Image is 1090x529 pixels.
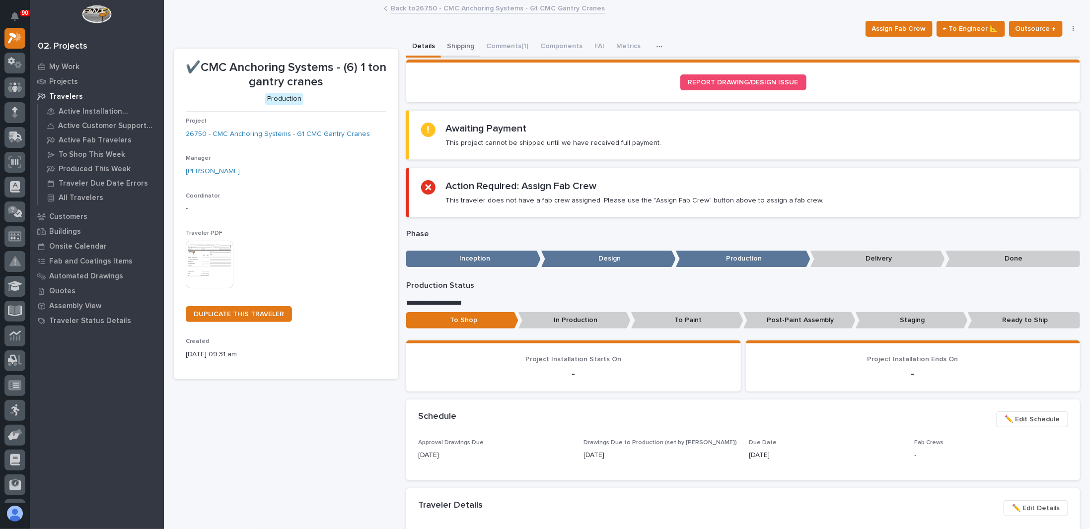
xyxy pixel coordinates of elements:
span: DUPLICATE THIS TRAVELER [194,311,284,318]
span: ✏️ Edit Details [1012,502,1060,514]
p: [DATE] 09:31 am [186,349,386,360]
p: Produced This Week [59,165,131,174]
a: Quotes [30,283,164,298]
p: Production [676,251,810,267]
a: Active Customer Support Travelers [38,119,164,132]
span: Due Date [749,440,777,446]
p: Fab and Coatings Items [49,257,133,266]
span: Drawings Due to Production (set by [PERSON_NAME]) [583,440,737,446]
span: Project Installation Ends On [868,356,958,363]
a: REPORT DRAWING/DESIGN ISSUE [680,74,806,90]
a: Assembly View [30,298,164,313]
span: REPORT DRAWING/DESIGN ISSUE [688,79,799,86]
p: Traveler Status Details [49,317,131,326]
a: My Work [30,59,164,74]
p: 90 [22,9,28,16]
p: My Work [49,63,79,71]
button: Shipping [441,37,480,58]
p: Active Fab Travelers [59,136,132,145]
a: Traveler Due Date Errors [38,176,164,190]
p: ✔️CMC Anchoring Systems - (6) 1 ton gantry cranes [186,61,386,89]
span: Assign Fab Crew [872,23,926,35]
h2: Awaiting Payment [445,123,526,134]
p: To Paint [631,312,743,329]
span: Created [186,338,209,344]
p: Buildings [49,227,81,236]
p: Staging [856,312,968,329]
button: ✏️ Edit Schedule [996,411,1068,427]
button: ← To Engineer 📐 [937,21,1005,37]
a: Back to26750 - CMC Anchoring Systems - G1 CMC Gantry Cranes [391,2,605,13]
button: Outsource ↑ [1009,21,1063,37]
span: Outsource ↑ [1016,23,1056,35]
a: Projects [30,74,164,89]
button: users-avatar [4,503,25,524]
a: DUPLICATE THIS TRAVELER [186,306,292,322]
p: Automated Drawings [49,272,123,281]
p: Phase [406,229,1080,239]
span: Project [186,118,207,124]
p: Travelers [49,92,83,101]
p: Post-Paint Assembly [743,312,856,329]
p: Customers [49,212,87,221]
p: Assembly View [49,302,101,311]
button: Comments (1) [480,37,534,58]
a: 26750 - CMC Anchoring Systems - G1 CMC Gantry Cranes [186,129,370,139]
button: ✏️ Edit Details [1004,500,1068,516]
a: Produced This Week [38,162,164,176]
p: To Shop This Week [59,150,125,159]
button: Details [406,37,441,58]
span: Approval Drawings Due [418,440,484,446]
p: Traveler Due Date Errors [59,179,148,188]
p: This traveler does not have a fab crew assigned. Please use the "Assign Fab Crew" button above to... [445,196,823,205]
p: [DATE] [749,450,903,461]
p: [DATE] [583,450,737,461]
p: All Travelers [59,194,103,202]
h2: Schedule [418,411,456,422]
p: - [915,450,1068,461]
a: To Shop This Week [38,147,164,161]
p: - [758,368,1068,380]
h2: Traveler Details [418,500,483,511]
p: This project cannot be shipped until we have received full payment. [445,138,661,147]
p: In Production [518,312,631,329]
span: Fab Crews [915,440,944,446]
span: Project Installation Starts On [525,356,621,363]
a: Travelers [30,89,164,104]
a: Onsite Calendar [30,239,164,254]
a: Active Installation Travelers [38,104,164,118]
a: Buildings [30,224,164,239]
div: Production [265,93,303,105]
a: Fab and Coatings Items [30,254,164,268]
img: Workspace Logo [82,5,111,23]
div: Notifications90 [12,12,25,28]
p: Design [541,251,676,267]
a: Traveler Status Details [30,313,164,328]
a: Active Fab Travelers [38,133,164,147]
p: Active Customer Support Travelers [58,122,156,131]
p: Projects [49,77,78,86]
p: Onsite Calendar [49,242,107,251]
span: Manager [186,155,211,161]
a: Automated Drawings [30,268,164,283]
span: ← To Engineer 📐 [943,23,999,35]
button: Components [534,37,588,58]
h2: Action Required: Assign Fab Crew [445,180,596,192]
button: FAI [588,37,610,58]
a: [PERSON_NAME] [186,166,240,177]
span: Coordinator [186,193,220,199]
p: Inception [406,251,541,267]
div: 02. Projects [38,41,87,52]
p: Delivery [810,251,945,267]
p: Production Status [406,281,1080,290]
p: Ready to Ship [968,312,1080,329]
p: Quotes [49,287,75,296]
p: Active Installation Travelers [59,107,156,116]
p: Done [945,251,1080,267]
a: All Travelers [38,191,164,204]
span: ✏️ Edit Schedule [1005,413,1060,425]
p: - [186,203,386,214]
button: Assign Fab Crew [866,21,933,37]
button: Notifications [4,6,25,27]
a: Customers [30,209,164,224]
